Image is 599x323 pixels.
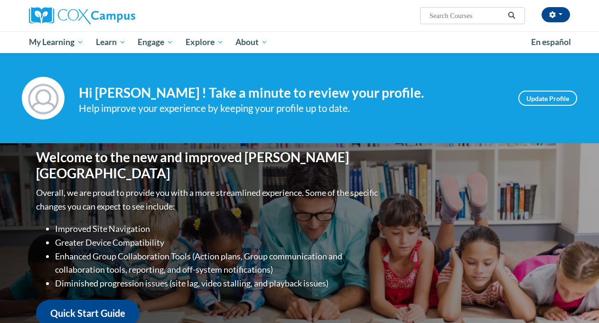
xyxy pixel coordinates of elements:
[79,101,504,116] div: Help improve your experience by keeping your profile up to date.
[542,7,570,22] button: Account Settings
[138,37,173,48] span: Engage
[429,10,505,21] input: Search Courses
[230,31,274,53] a: About
[36,186,380,213] p: Overall, we are proud to provide you with a more streamlined experience. Some of the specific cha...
[22,31,577,53] div: Main menu
[23,31,90,53] a: My Learning
[235,37,268,48] span: About
[55,249,380,277] li: Enhanced Group Collaboration Tools (Action plans, Group communication and collaboration tools, re...
[186,37,224,48] span: Explore
[29,7,200,24] a: Cox Campus
[55,236,380,249] li: Greater Device Compatibility
[525,32,577,52] a: En español
[505,10,519,21] button: Search
[518,91,577,106] a: Update Profile
[131,31,179,53] a: Engage
[29,37,84,48] span: My Learning
[179,31,230,53] a: Explore
[22,77,65,120] img: Profile Image
[55,277,380,290] li: Diminished progression issues (site lag, video stalling, and playback issues)
[96,37,126,48] span: Learn
[29,7,135,24] img: Cox Campus
[90,31,132,53] a: Learn
[55,222,380,236] li: Improved Site Navigation
[36,149,380,181] h1: Welcome to the new and improved [PERSON_NAME][GEOGRAPHIC_DATA]
[79,85,504,101] h4: Hi [PERSON_NAME] ! Take a minute to review your profile.
[531,37,571,47] span: En español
